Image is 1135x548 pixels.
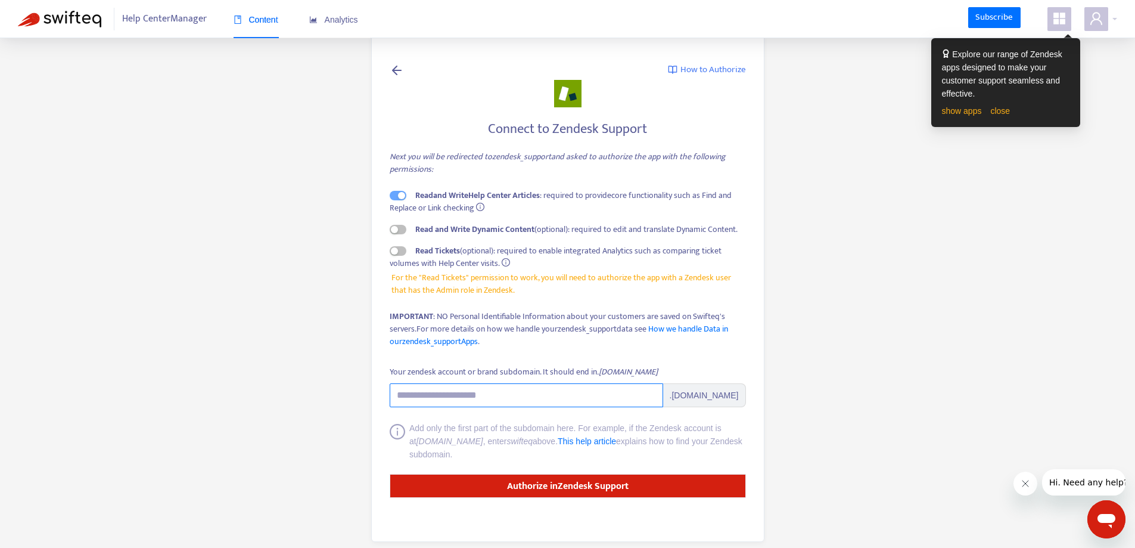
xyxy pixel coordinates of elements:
i: [DOMAIN_NAME] [416,436,483,446]
iframe: Button to launch messaging window [1087,500,1125,538]
h4: Connect to Zendesk Support [390,121,746,137]
button: Authorize inZendesk Support [390,474,746,498]
span: : required to provide core functionality such as Find and Replace or Link checking [390,188,732,215]
iframe: Close message [1013,472,1037,496]
div: Explore our range of Zendesk apps designed to make your customer support seamless and effective. [942,48,1069,100]
strong: Read and Write Dynamic Content [415,222,534,236]
span: info-circle [502,258,510,267]
span: (optional): required to enable integrated Analytics such as comparing ticket volumes with Help Ce... [390,244,722,270]
a: This help article [558,436,616,446]
span: appstore [1052,11,1066,26]
i: Next you will be redirected to zendesk_support and asked to authorize the app with the following ... [390,150,726,176]
span: How to Authorize [680,63,746,77]
img: Swifteq [18,11,101,27]
strong: Read and Write Help Center Articles [415,188,540,202]
span: info-circle [476,203,484,211]
span: .[DOMAIN_NAME] [663,383,746,407]
i: swifteq [506,436,533,446]
a: Subscribe [968,7,1021,29]
span: user [1089,11,1103,26]
strong: Read Tickets [415,244,460,258]
img: zendesk_support.png [554,80,582,107]
img: image-link [668,65,677,75]
span: (optional): required to edit and translate Dynamic Content. [415,222,738,236]
strong: IMPORTANT [390,309,433,323]
a: How to Authorize [668,63,746,77]
div: Add only the first part of the subdomain here. For example, if the Zendesk account is at , enter ... [409,422,746,461]
iframe: Message from company [1042,469,1125,496]
div: Your zendesk account or brand subdomain. It should end in [390,366,658,379]
span: book [234,16,242,24]
i: .[DOMAIN_NAME] [597,365,658,379]
a: How we handle Data in ourzendesk_supportApps [390,322,728,348]
span: For the "Read Tickets" permission to work, you will need to authorize the app with a Zendesk user... [391,271,744,296]
span: Help Center Manager [122,8,207,30]
span: area-chart [309,16,318,24]
span: Hi. Need any help? [7,8,86,18]
div: : NO Personal Identifiable Information about your customers are saved on Swifteq's servers. [390,310,746,348]
span: info-circle [390,424,405,461]
a: close [990,106,1010,116]
a: show apps [942,106,982,116]
span: For more details on how we handle your zendesk_support data see . [390,322,728,348]
span: Analytics [309,15,358,24]
strong: Authorize in Zendesk Support [507,478,629,494]
span: Content [234,15,278,24]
